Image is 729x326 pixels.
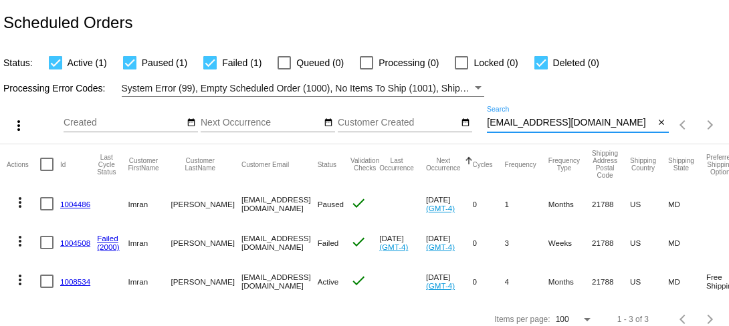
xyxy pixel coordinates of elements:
mat-cell: Months [548,262,592,301]
button: Change sorting for ShippingCountry [630,157,656,172]
button: Change sorting for Status [318,160,336,168]
span: Queued (0) [296,55,344,71]
span: Locked (0) [474,55,518,71]
mat-icon: date_range [324,118,333,128]
a: (GMT-4) [426,281,455,290]
button: Change sorting for Frequency [505,160,536,168]
mat-icon: more_vert [12,272,28,288]
button: Change sorting for Cycles [473,160,493,168]
mat-cell: 1 [505,184,548,223]
button: Change sorting for CustomerFirstName [128,157,159,172]
mat-header-cell: Validation Checks [350,144,379,184]
mat-cell: MD [668,262,706,301]
mat-cell: 0 [473,262,505,301]
input: Search [487,118,654,128]
mat-cell: [DATE] [426,262,473,301]
button: Change sorting for CustomerEmail [241,160,289,168]
span: Active [318,277,339,286]
input: Next Occurrence [201,118,321,128]
input: Customer Created [338,118,458,128]
h2: Scheduled Orders [3,13,132,32]
span: Paused (1) [142,55,187,71]
mat-cell: [PERSON_NAME] [171,262,241,301]
mat-cell: US [630,262,668,301]
div: 1 - 3 of 3 [617,315,649,324]
span: Failed [318,238,339,247]
button: Change sorting for ShippingState [668,157,694,172]
mat-icon: check [350,234,367,250]
mat-cell: 3 [505,223,548,262]
mat-cell: US [630,223,668,262]
button: Change sorting for ShippingPostcode [592,150,618,179]
mat-icon: close [657,118,666,128]
mat-cell: [DATE] [379,223,426,262]
span: Paused [318,200,344,208]
a: (GMT-4) [426,204,455,212]
mat-cell: 0 [473,223,505,262]
mat-icon: more_vert [12,233,28,249]
button: Change sorting for LastOccurrenceUtc [379,157,414,172]
mat-cell: [EMAIL_ADDRESS][DOMAIN_NAME] [241,262,318,301]
mat-cell: Months [548,184,592,223]
mat-cell: 21788 [592,223,630,262]
mat-cell: Imran [128,184,171,223]
button: Previous page [670,112,697,138]
button: Next page [697,112,724,138]
input: Created [64,118,184,128]
button: Change sorting for CustomerLastName [171,157,229,172]
mat-icon: check [350,195,367,211]
a: (2000) [97,242,120,251]
span: Active (1) [68,55,107,71]
div: Items per page: [494,315,550,324]
mat-icon: more_vert [11,118,27,134]
span: Processing Error Codes: [3,83,106,94]
span: Status: [3,57,33,68]
mat-cell: 4 [505,262,548,301]
span: Failed (1) [222,55,262,71]
mat-cell: [PERSON_NAME] [171,184,241,223]
button: Clear [655,116,669,130]
a: (GMT-4) [379,242,408,251]
mat-cell: [DATE] [426,223,473,262]
button: Change sorting for LastProcessingCycleId [97,154,116,176]
mat-header-cell: Actions [7,144,40,184]
mat-icon: date_range [187,118,196,128]
button: Change sorting for Id [60,160,66,168]
mat-icon: more_vert [12,194,28,210]
mat-select: Filter by Processing Error Codes [122,80,485,97]
button: Change sorting for NextOccurrenceUtc [426,157,461,172]
mat-icon: date_range [461,118,470,128]
button: Change sorting for FrequencyType [548,157,580,172]
mat-cell: Imran [128,262,171,301]
a: Failed [97,234,118,242]
mat-cell: 21788 [592,262,630,301]
mat-cell: [EMAIL_ADDRESS][DOMAIN_NAME] [241,184,318,223]
mat-icon: check [350,273,367,289]
mat-cell: 21788 [592,184,630,223]
a: 1008534 [60,277,90,286]
mat-select: Items per page: [556,315,593,325]
span: 100 [556,315,569,324]
mat-cell: 0 [473,184,505,223]
mat-cell: US [630,184,668,223]
mat-cell: MD [668,184,706,223]
mat-cell: [PERSON_NAME] [171,223,241,262]
mat-cell: MD [668,223,706,262]
mat-cell: [EMAIL_ADDRESS][DOMAIN_NAME] [241,223,318,262]
a: 1004508 [60,238,90,247]
span: Deleted (0) [553,55,599,71]
mat-cell: Imran [128,223,171,262]
a: (GMT-4) [426,242,455,251]
mat-cell: [DATE] [426,184,473,223]
span: Processing (0) [379,55,439,71]
a: 1004486 [60,200,90,208]
mat-cell: Weeks [548,223,592,262]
